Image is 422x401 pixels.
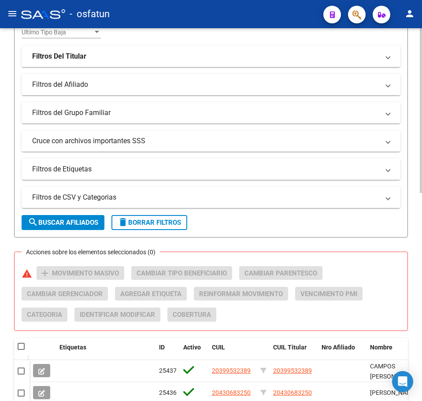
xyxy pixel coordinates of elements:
span: 20430683250 [212,389,251,396]
span: CUIL [212,344,225,351]
mat-panel-title: Filtros de CSV y Categorias [32,193,379,202]
span: 254369 [159,389,180,396]
mat-icon: add [40,268,50,278]
span: Borrar Filtros [118,219,181,226]
datatable-header-cell: Nro Afiliado [318,338,366,367]
button: Buscar Afiliados [22,215,104,230]
h3: Acciones sobre los elementos seleccionados (0) [22,246,160,258]
mat-expansion-panel-header: Filtros de CSV y Categorias [22,187,400,208]
mat-icon: search [28,217,38,227]
mat-icon: menu [7,8,18,19]
span: 254370 [159,367,180,374]
span: Cambiar Parentesco [244,269,317,277]
mat-panel-title: Filtros de Etiquetas [32,164,379,174]
span: Ultimo Tipo Baja [22,29,93,36]
mat-expansion-panel-header: Filtros Del Titular [22,46,400,67]
mat-panel-title: Cruce con archivos importantes SSS [32,136,379,146]
span: Identificar Modificar [80,311,155,319]
mat-icon: warning [22,268,32,279]
span: 20430683250 [273,389,312,396]
button: Movimiento Masivo [37,266,124,280]
span: Cambiar Tipo Beneficiario [137,269,227,277]
span: Categoria [27,311,62,319]
mat-expansion-panel-header: Filtros del Grupo Familiar [22,102,400,123]
strong: Filtros Del Titular [32,52,86,61]
datatable-header-cell: CUIL [208,338,257,367]
span: - osfatun [70,4,110,24]
span: Cobertura [173,311,211,319]
span: 20399532389 [273,367,312,374]
span: Nro Afiliado [322,344,355,351]
button: Agregar Etiqueta [115,287,187,301]
mat-expansion-panel-header: Cruce con archivos importantes SSS [22,130,400,152]
mat-panel-title: Filtros del Grupo Familiar [32,108,379,118]
span: Movimiento Masivo [52,269,119,277]
span: Cambiar Gerenciador [27,290,103,298]
datatable-header-cell: ID [155,338,180,367]
button: Cambiar Tipo Beneficiario [131,266,232,280]
span: Buscar Afiliados [28,219,98,226]
mat-expansion-panel-header: Filtros del Afiliado [22,74,400,95]
span: CUIL Titular [273,344,307,351]
mat-icon: person [404,8,415,19]
mat-panel-title: Filtros del Afiliado [32,80,379,89]
span: Reinformar Movimiento [199,290,283,298]
datatable-header-cell: CUIL Titular [270,338,318,367]
button: Borrar Filtros [111,215,187,230]
mat-expansion-panel-header: Filtros de Etiquetas [22,159,400,180]
button: Categoria [22,308,67,321]
button: Cobertura [167,308,216,321]
span: [PERSON_NAME] [370,389,417,396]
button: Vencimiento PMI [295,287,363,301]
span: Vencimiento PMI [300,290,357,298]
datatable-header-cell: Activo [180,338,208,367]
span: ID [159,344,165,351]
span: Activo [183,344,201,351]
span: Etiquetas [59,344,86,351]
button: Cambiar Gerenciador [22,287,108,301]
div: Open Intercom Messenger [392,371,413,392]
datatable-header-cell: Etiquetas [56,338,155,367]
button: Reinformar Movimiento [194,287,288,301]
button: Cambiar Parentesco [239,266,322,280]
mat-icon: delete [118,217,128,227]
button: Identificar Modificar [74,308,160,321]
span: Agregar Etiqueta [120,290,181,298]
span: CAMPOS [PERSON_NAME] [370,363,417,380]
span: 20399532389 [212,367,251,374]
span: Nombre [370,344,392,351]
